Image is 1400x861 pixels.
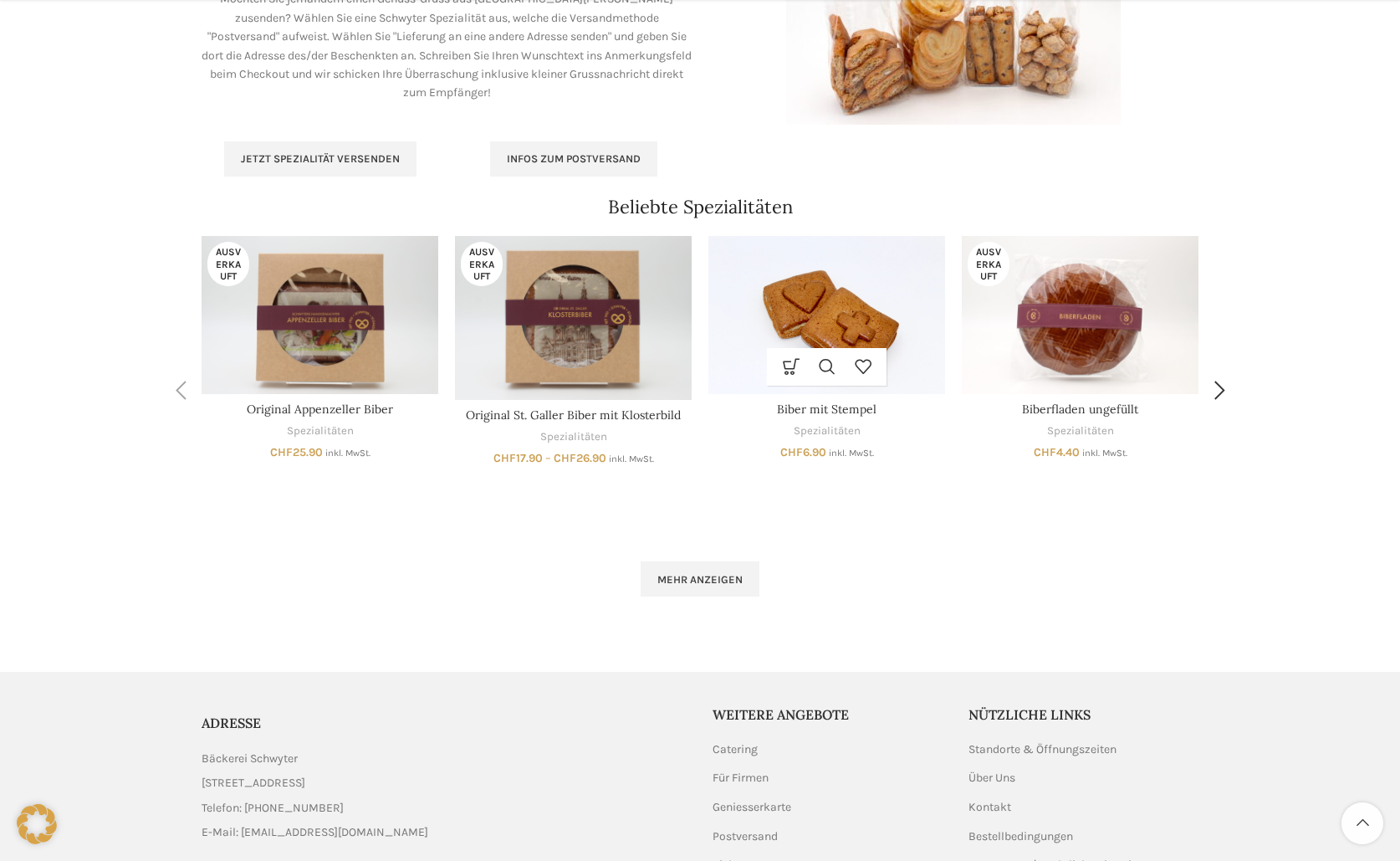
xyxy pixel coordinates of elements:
div: Previous slide [160,370,202,412]
span: Ausverkauft [461,242,503,286]
span: ADRESSE [202,715,261,731]
div: 1 / 13 [193,236,447,459]
div: 2 / 13 [447,236,700,464]
span: Jetzt Spezialität versenden [241,152,400,166]
span: [STREET_ADDRESS] [202,774,305,792]
a: In den Warenkorb legen: „Biber mit Stempel“ [773,348,809,386]
small: inkl. MwSt. [829,448,874,459]
a: Kontakt [968,799,1013,816]
span: Bäckerei Schwyter [202,750,298,768]
small: inkl. MwSt. [325,448,370,459]
a: Spezialitäten [1047,423,1114,439]
small: inkl. MwSt. [609,454,654,464]
div: 3 / 13 [700,236,953,459]
a: Spezialitäten [794,423,861,439]
span: CHF [1034,445,1056,459]
span: Mehr anzeigen [657,573,743,587]
a: Scroll to top button [1341,802,1383,844]
a: Postversand [713,828,779,845]
a: Für Firmen [713,770,770,787]
a: Spezialitäten [540,429,607,445]
span: Ausverkauft [207,242,249,286]
a: Bestellbedingungen [968,828,1075,845]
a: List item link [202,823,687,842]
small: inkl. MwSt. [1082,448,1127,459]
a: Spezialitäten [287,423,354,439]
a: Original Appenzeller Biber [202,236,438,394]
bdi: 6.90 [780,445,826,459]
h4: Beliebte Spezialitäten [608,194,793,220]
h5: Nützliche Links [968,705,1199,724]
a: Schnellansicht [809,348,845,386]
a: Über Uns [968,770,1017,787]
a: List item link [202,799,687,817]
span: CHF [270,445,293,459]
a: Original St. Galler Biber mit Klosterbild [466,407,681,423]
bdi: 17.90 [493,451,543,465]
a: Standorte & Öffnungszeiten [968,741,1118,758]
a: Original St. Galler Biber mit Klosterbild [455,236,692,399]
span: Infos zum Postversand [507,152,641,166]
span: CHF [780,445,803,459]
bdi: 26.90 [554,451,606,465]
a: Biberfladen ungefüllt [1022,402,1138,417]
span: CHF [554,451,576,465]
a: Catering [713,741,759,758]
a: Original Appenzeller Biber [247,402,393,417]
a: Biberfladen ungefüllt [962,236,1198,394]
span: Ausverkauft [968,242,1009,286]
a: Biber mit Stempel [708,236,945,394]
a: Geniesserkarte [713,799,793,816]
a: Biber mit Stempel [777,402,876,417]
bdi: 25.90 [270,445,323,459]
a: Infos zum Postversand [490,141,657,177]
bdi: 4.40 [1034,445,1080,459]
h5: Weitere Angebote [713,705,943,724]
span: – [545,451,551,465]
a: Jetzt Spezialität versenden [224,141,416,177]
div: Next slide [1198,370,1240,412]
a: Mehr anzeigen [641,561,759,597]
span: CHF [493,451,516,465]
div: 4 / 13 [953,236,1207,459]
